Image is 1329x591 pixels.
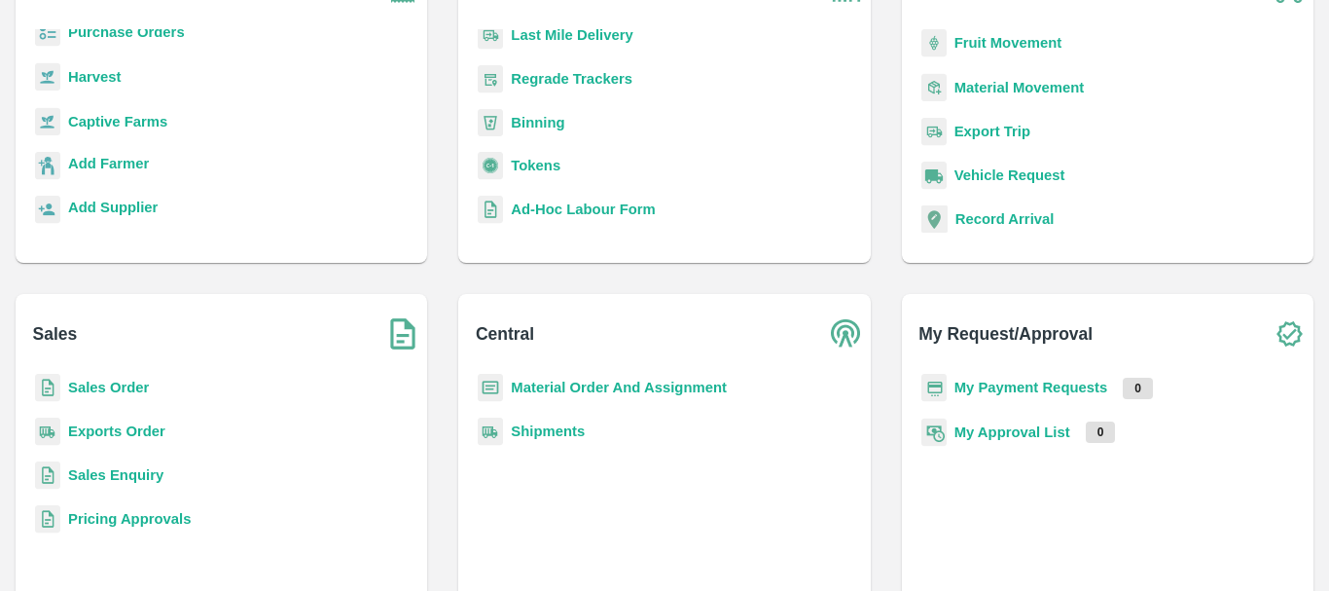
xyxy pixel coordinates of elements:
[1265,310,1313,358] img: check
[954,124,1030,139] a: Export Trip
[955,211,1055,227] a: Record Arrival
[35,152,60,180] img: farmer
[35,374,60,402] img: sales
[954,35,1062,51] a: Fruit Movement
[378,310,427,358] img: soSales
[921,118,947,146] img: delivery
[35,62,60,92] img: harvest
[511,202,655,217] a: Ad-Hoc Labour Form
[68,380,149,395] a: Sales Order
[68,197,158,223] a: Add Supplier
[68,114,167,129] a: Captive Farms
[68,200,158,215] b: Add Supplier
[478,196,503,224] img: sales
[68,511,191,527] a: Pricing Approvals
[921,418,947,447] img: approval
[921,29,947,57] img: fruit
[511,71,632,87] a: Regrade Trackers
[35,196,60,224] img: supplier
[954,80,1085,95] a: Material Movement
[1086,422,1116,443] p: 0
[954,167,1065,183] a: Vehicle Request
[476,320,534,348] b: Central
[1123,378,1153,399] p: 0
[822,310,871,358] img: central
[921,205,948,233] img: recordArrival
[511,380,727,395] a: Material Order And Assignment
[478,418,503,446] img: shipments
[68,153,149,179] a: Add Farmer
[33,320,78,348] b: Sales
[921,73,947,102] img: material
[511,27,632,43] a: Last Mile Delivery
[478,21,503,50] img: delivery
[511,158,560,173] a: Tokens
[68,69,121,85] a: Harvest
[35,18,60,47] img: reciept
[35,418,60,446] img: shipments
[511,115,564,130] a: Binning
[918,320,1093,348] b: My Request/Approval
[511,424,585,439] a: Shipments
[478,374,503,402] img: centralMaterial
[68,467,163,483] a: Sales Enquiry
[478,109,503,136] img: bin
[35,462,60,490] img: sales
[954,425,1070,440] a: My Approval List
[35,107,60,136] img: harvest
[954,380,1108,395] a: My Payment Requests
[921,162,947,190] img: vehicle
[478,152,503,180] img: tokens
[921,374,947,402] img: payment
[68,156,149,171] b: Add Farmer
[478,65,503,93] img: whTracker
[35,505,60,534] img: sales
[68,424,165,439] a: Exports Order
[68,24,185,40] a: Purchase Orders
